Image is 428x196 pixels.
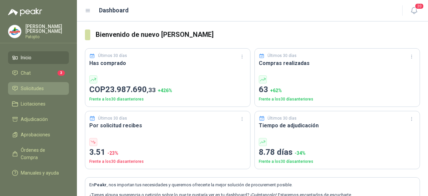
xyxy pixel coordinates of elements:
img: Company Logo [8,25,21,38]
p: 3.51 [89,146,246,159]
p: Frente a los 30 días anteriores [259,96,416,103]
a: Órdenes de Compra [8,144,69,164]
span: + 62 % [270,88,282,93]
span: Chat [21,69,31,77]
p: Frente a los 30 días anteriores [259,158,416,165]
p: Últimos 30 días [98,53,127,59]
span: + 426 % [158,88,172,93]
span: -23 % [107,150,118,156]
h3: Bienvenido de nuevo [PERSON_NAME] [96,29,420,40]
p: 8.78 días [259,146,416,159]
h1: Dashboard [99,6,129,15]
span: 20 [415,3,424,9]
p: En , nos importan tus necesidades y queremos ofrecerte la mejor solución de procurement posible. [89,182,416,188]
b: Peakr [94,182,107,187]
h3: Tiempo de adjudicación [259,121,416,130]
span: Manuales y ayuda [21,169,59,177]
p: 63 [259,83,416,96]
span: 23.987.690 [105,85,156,94]
p: Frente a los 30 días anteriores [89,96,246,103]
button: 20 [408,5,420,17]
p: Últimos 30 días [267,53,297,59]
a: Adjudicación [8,113,69,126]
h3: Has comprado [89,59,246,67]
a: Chat3 [8,67,69,79]
a: Manuales y ayuda [8,167,69,179]
a: Licitaciones [8,97,69,110]
p: Últimos 30 días [267,115,297,122]
p: Últimos 30 días [98,115,127,122]
span: ,33 [147,86,156,94]
span: 3 [58,70,65,76]
h3: Compras realizadas [259,59,416,67]
p: [PERSON_NAME] [PERSON_NAME] [25,24,69,34]
p: Frente a los 30 días anteriores [89,158,246,165]
p: Patojito [25,35,69,39]
span: Inicio [21,54,31,61]
span: Órdenes de Compra [21,146,63,161]
p: COP [89,83,246,96]
a: Solicitudes [8,82,69,95]
a: Aprobaciones [8,128,69,141]
span: Licitaciones [21,100,45,108]
span: Adjudicación [21,116,48,123]
img: Logo peakr [8,8,42,16]
h3: Por solicitud recibes [89,121,246,130]
span: Solicitudes [21,85,44,92]
span: Aprobaciones [21,131,50,138]
span: -34 % [295,150,306,156]
a: Inicio [8,51,69,64]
